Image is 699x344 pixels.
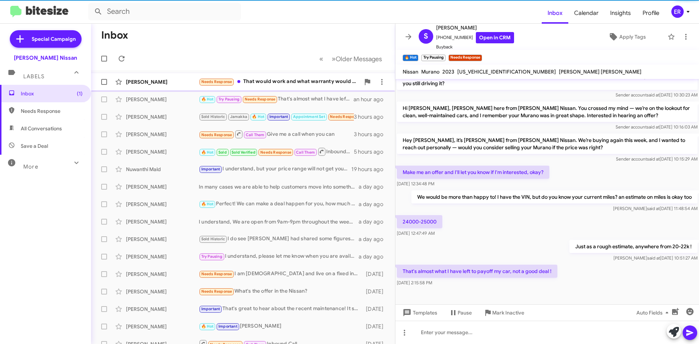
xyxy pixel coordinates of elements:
[201,97,214,102] span: 🔥 Hot
[14,54,77,62] div: [PERSON_NAME] Nissan
[397,215,442,228] p: 24000-25000
[327,51,386,66] button: Next
[199,235,359,243] div: I do see [PERSON_NAME] had shared some figures with you, did you get a chance to look those over?
[21,90,83,97] span: Inbox
[126,305,199,313] div: [PERSON_NAME]
[403,68,418,75] span: Nissan
[476,32,514,43] a: Open in CRM
[199,130,354,139] div: Give me a call when you can
[126,113,199,120] div: [PERSON_NAME]
[457,68,556,75] span: [US_VEHICLE_IDENTIFICATION_NUMBER]
[351,166,389,173] div: 19 hours ago
[569,240,698,253] p: Just as a rough estimate, anywhere from 20-22k !
[199,200,359,208] div: Perfect! We can make a deal happen for you, how much money down are you looking to put for this p...
[201,114,225,119] span: Sold Historic
[10,30,82,48] a: Special Campaign
[362,305,389,313] div: [DATE]
[199,183,359,190] div: In many cases we are able to help customers move into something newer with the same or even a low...
[397,102,698,122] p: Hi [PERSON_NAME], [PERSON_NAME] here from [PERSON_NAME] Nissan. You crossed my mind — we’re on th...
[403,55,418,61] small: 🔥 Hot
[631,306,677,319] button: Auto Fields
[671,5,684,18] div: ER
[199,165,351,173] div: I understand, but your price range will not get you a 2025 SV, if everybody has their S models ab...
[397,265,557,278] p: That's almost what I have left to payoff my car, not a good deal !
[199,78,360,86] div: That would work and what warranty would be included?
[359,253,389,260] div: a day ago
[201,254,222,259] span: Try Pausing
[245,97,276,102] span: Needs Response
[201,324,214,329] span: 🔥 Hot
[397,134,698,154] p: Hey [PERSON_NAME], it’s [PERSON_NAME] from [PERSON_NAME] Nissan. We’re buying again this week, an...
[101,29,128,41] h1: Inbox
[478,306,530,319] button: Mark Inactive
[397,166,549,179] p: Make me an offer and I'll let you know if I'm interested, okay?
[401,306,437,319] span: Templates
[637,3,665,24] a: Profile
[315,51,328,66] button: Previous
[201,237,225,241] span: Sold Historic
[362,270,389,278] div: [DATE]
[201,272,232,276] span: Needs Response
[201,289,232,294] span: Needs Response
[421,55,445,61] small: Try Pausing
[362,323,389,330] div: [DATE]
[442,68,454,75] span: 2023
[336,55,382,63] span: Older Messages
[126,166,199,173] div: Nuwanthi Mald
[397,70,698,90] p: Hi Silver this is [PERSON_NAME] at [PERSON_NAME] Nissan. Been a while, but we're interested in bu...
[201,79,232,84] span: Needs Response
[199,305,362,313] div: That's great to hear about the recent maintenance! It sounds like the vehicle is in good shape. W...
[354,148,389,155] div: 5 hours ago
[126,148,199,155] div: [PERSON_NAME]
[32,35,76,43] span: Special Campaign
[126,96,199,103] div: [PERSON_NAME]
[397,181,434,186] span: [DATE] 12:34:48 PM
[604,3,637,24] a: Insights
[647,124,659,130] span: said at
[199,147,354,156] div: Inbound Call
[232,150,256,155] span: Sold Verified
[201,202,214,206] span: 🔥 Hot
[201,167,220,171] span: Important
[126,323,199,330] div: [PERSON_NAME]
[665,5,691,18] button: ER
[126,218,199,225] div: [PERSON_NAME]
[589,30,664,43] button: Apply Tags
[359,218,389,225] div: a day ago
[296,150,315,155] span: Call Them
[199,322,362,331] div: [PERSON_NAME]
[647,255,660,261] span: said at
[23,163,38,170] span: More
[636,306,671,319] span: Auto Fields
[354,96,389,103] div: an hour ago
[199,270,362,278] div: I am [DEMOGRAPHIC_DATA] and live on a fixed income. Although My health concerns are minimal.. I d...
[436,23,514,32] span: [PERSON_NAME]
[542,3,568,24] a: Inbox
[77,90,83,97] span: (1)
[199,95,354,103] div: That's almost what I have left to payoff my car, not a good deal !
[449,55,482,61] small: Needs Response
[260,150,291,155] span: Needs Response
[126,288,199,295] div: [PERSON_NAME]
[647,206,660,211] span: said at
[647,92,659,98] span: said at
[424,31,428,42] span: S
[397,230,435,236] span: [DATE] 12:47:49 AM
[397,280,432,285] span: [DATE] 2:15:58 PM
[354,113,389,120] div: 3 hours ago
[201,133,232,137] span: Needs Response
[411,190,698,203] p: We would be more than happy to! I have the VIN, but do you know your current miles? an estimate o...
[23,73,44,80] span: Labels
[359,183,389,190] div: a day ago
[218,97,240,102] span: Try Pausing
[436,32,514,43] span: [PHONE_NUMBER]
[436,43,514,51] span: Buyback
[492,306,524,319] span: Mark Inactive
[359,236,389,243] div: a day ago
[126,270,199,278] div: [PERSON_NAME]
[458,306,472,319] span: Pause
[199,252,359,261] div: I understand, please let me know when you are available to stop in, we will be more than happy to...
[199,218,359,225] div: I understand, We are open from 9am-9pm throughout the week, and from 9am-8pm [DATE]! Does this he...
